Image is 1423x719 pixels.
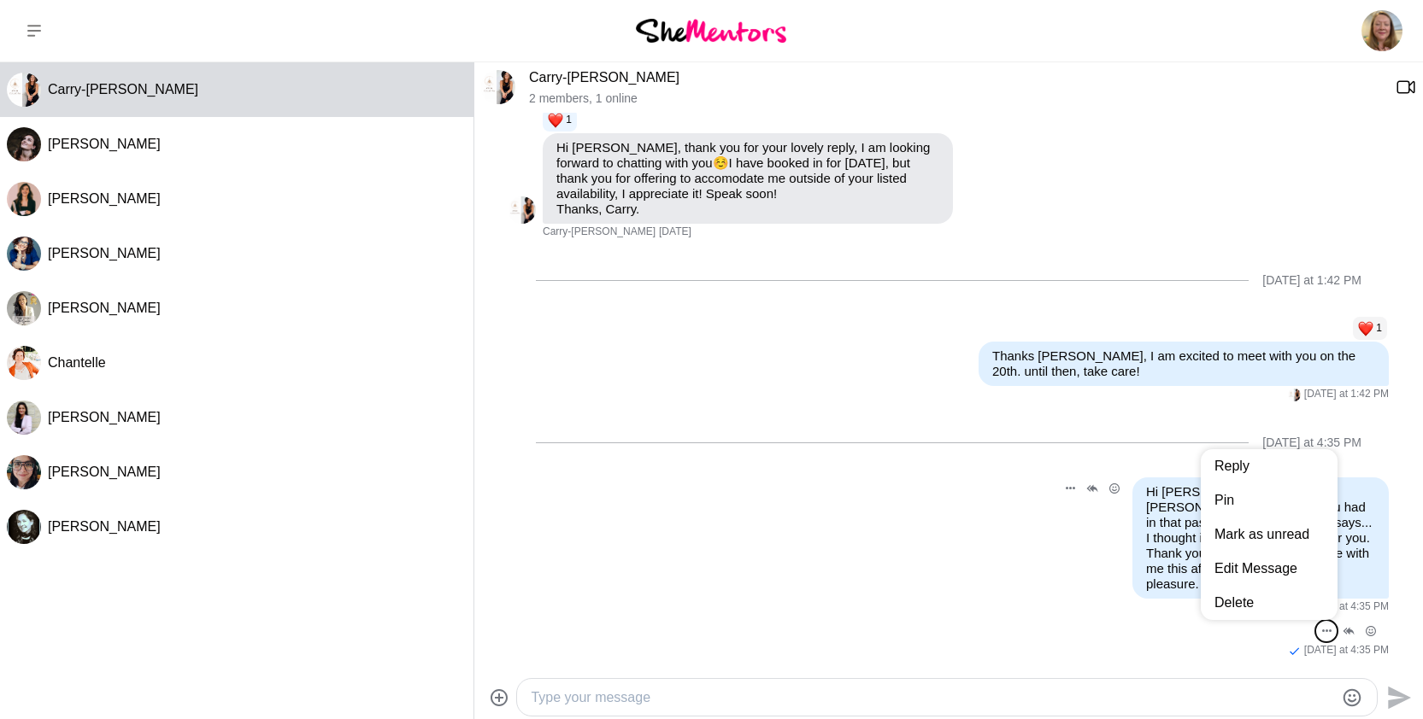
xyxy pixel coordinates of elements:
[7,400,41,435] img: H
[1338,620,1360,642] button: Open Thread
[7,73,41,107] div: Carry-Louise Hansell
[48,410,161,424] span: [PERSON_NAME]
[566,114,572,127] span: 1
[1081,477,1103,500] button: Open Thread
[48,246,161,260] span: [PERSON_NAME]
[1315,620,1338,642] button: Open Message Actions Menu
[7,510,41,544] div: Paula Kerslake
[1059,477,1081,500] button: Open Message Actions Menu
[7,182,41,216] div: Mariana Queiroz
[529,91,1382,106] p: 2 members , 1 online
[7,455,41,489] div: Pratibha Singh
[1262,273,1361,288] div: [DATE] at 1:42 PM
[543,107,960,134] div: Reaction list
[7,291,41,325] div: Jen Gautier
[1201,483,1338,517] button: Pin
[481,70,515,104] img: C
[636,19,786,42] img: She Mentors Logo
[972,315,1389,342] div: Reaction list
[1361,10,1402,51] img: Tammy McCann
[1201,552,1338,586] button: Edit Message
[713,155,729,170] span: ☺️
[7,400,41,435] div: Himani
[1342,687,1362,708] button: Emoji picker
[1304,644,1389,658] time: 2025-08-20T04:35:51.953Z
[992,348,1375,379] p: Thanks [PERSON_NAME], I am excited to meet with you on the 20th. until then, take care!
[1201,449,1338,620] div: Message Options
[1103,477,1126,500] button: Open Reaction Selector
[48,355,106,370] span: Chantelle
[48,191,161,206] span: [PERSON_NAME]
[531,687,1334,708] textarea: Type your message
[1304,600,1389,614] time: 2025-08-20T04:35:40.719Z
[48,137,161,151] span: [PERSON_NAME]
[1201,586,1338,620] button: Delete
[7,291,41,325] img: J
[1376,322,1382,336] span: 1
[1201,517,1338,552] button: Mark as unread
[1378,678,1416,716] button: Send
[48,301,161,315] span: [PERSON_NAME]
[1146,484,1375,592] p: Hi [PERSON_NAME], I looked up [PERSON_NAME] - the name you had in that past life and this is what...
[48,82,198,96] span: Carry-[PERSON_NAME]
[7,455,41,489] img: P
[481,70,515,104] div: Carry-Louise Hansell
[48,465,161,479] span: [PERSON_NAME]
[543,225,656,239] span: Carry-[PERSON_NAME]
[7,127,41,161] img: C
[1304,388,1389,401] time: 2025-08-15T01:42:45.879Z
[509,196,536,224] div: Carry-Louise Hansell
[7,346,41,380] img: C
[529,70,679,85] a: Carry-[PERSON_NAME]
[7,510,41,544] img: P
[659,225,691,239] time: 2025-08-10T01:19:14.802Z
[1358,322,1382,336] button: Reactions: love
[1262,435,1361,450] div: [DATE] at 4:35 PM
[548,114,572,127] button: Reactions: love
[7,237,41,271] div: Amanda Ewin
[7,346,41,380] div: Chantelle
[556,140,939,217] p: Hi [PERSON_NAME], thank you for your lovely reply, I am looking forward to chatting with you I ha...
[7,73,41,107] img: C
[48,519,161,534] span: [PERSON_NAME]
[1360,620,1382,642] button: Open Reaction Selector
[7,127,41,161] div: Casey Aubin
[7,237,41,271] img: A
[1288,389,1301,401] div: Carry-Louise Hansell
[1201,449,1338,483] button: Reply
[1288,389,1301,401] img: C
[7,182,41,216] img: M
[509,196,536,224] img: C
